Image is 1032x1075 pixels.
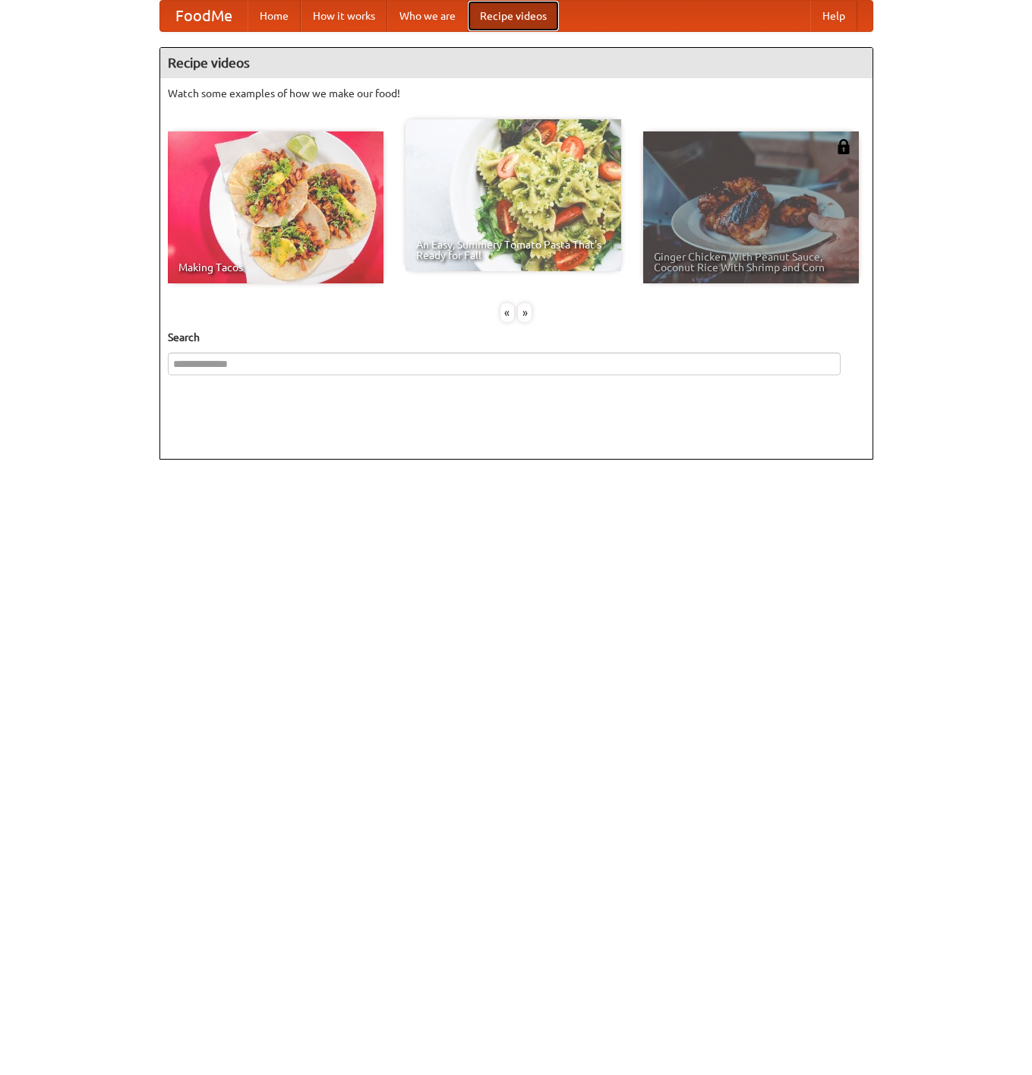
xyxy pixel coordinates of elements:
h5: Search [168,330,865,345]
h4: Recipe videos [160,48,873,78]
span: An Easy, Summery Tomato Pasta That's Ready for Fall [416,239,611,261]
img: 483408.png [836,139,851,154]
a: FoodMe [160,1,248,31]
a: An Easy, Summery Tomato Pasta That's Ready for Fall [406,119,621,271]
div: « [500,303,514,322]
a: Help [810,1,857,31]
a: Making Tacos [168,131,383,283]
a: Who we are [387,1,468,31]
div: » [518,303,532,322]
p: Watch some examples of how we make our food! [168,86,865,101]
a: Recipe videos [468,1,559,31]
a: How it works [301,1,387,31]
span: Making Tacos [178,262,373,273]
a: Home [248,1,301,31]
